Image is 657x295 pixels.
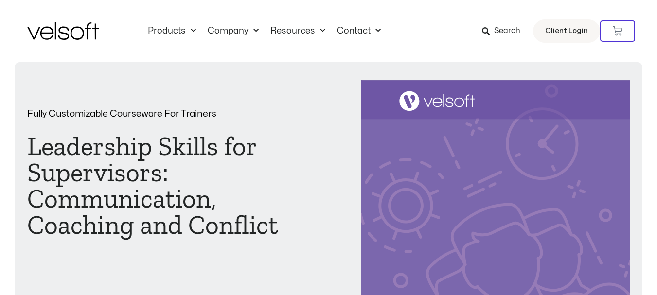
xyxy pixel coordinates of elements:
p: Fully Customizable Courseware For Trainers [27,109,296,119]
img: Velsoft Training Materials [27,22,99,40]
a: CompanyMenu Toggle [202,26,265,36]
a: ResourcesMenu Toggle [265,26,331,36]
h1: Leadership Skills for Supervisors: Communication, Coaching and Conflict [27,133,296,238]
a: Client Login [533,19,600,43]
a: ProductsMenu Toggle [142,26,202,36]
a: Search [482,23,527,39]
span: Client Login [545,25,588,37]
span: Search [494,25,520,37]
a: ContactMenu Toggle [331,26,387,36]
nav: Menu [142,26,387,36]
